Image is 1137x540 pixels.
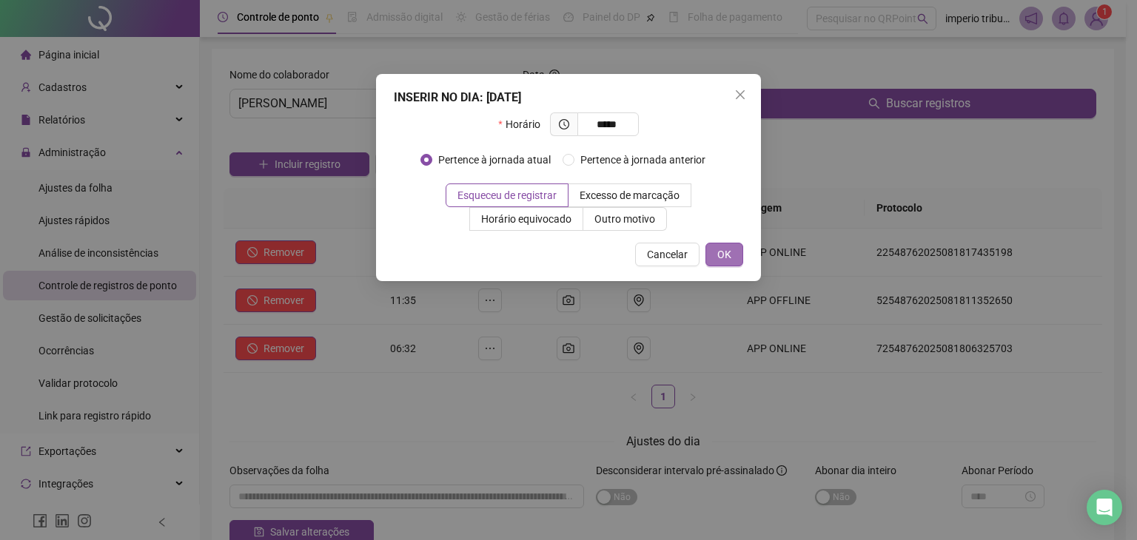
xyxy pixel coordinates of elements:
[432,152,557,168] span: Pertence à jornada atual
[394,89,743,107] div: INSERIR NO DIA : [DATE]
[498,112,549,136] label: Horário
[559,119,569,129] span: clock-circle
[1087,490,1122,525] div: Open Intercom Messenger
[705,243,743,266] button: OK
[647,246,688,263] span: Cancelar
[717,246,731,263] span: OK
[457,189,557,201] span: Esqueceu de registrar
[734,89,746,101] span: close
[594,213,655,225] span: Outro motivo
[635,243,700,266] button: Cancelar
[481,213,571,225] span: Horário equivocado
[574,152,711,168] span: Pertence à jornada anterior
[728,83,752,107] button: Close
[580,189,680,201] span: Excesso de marcação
